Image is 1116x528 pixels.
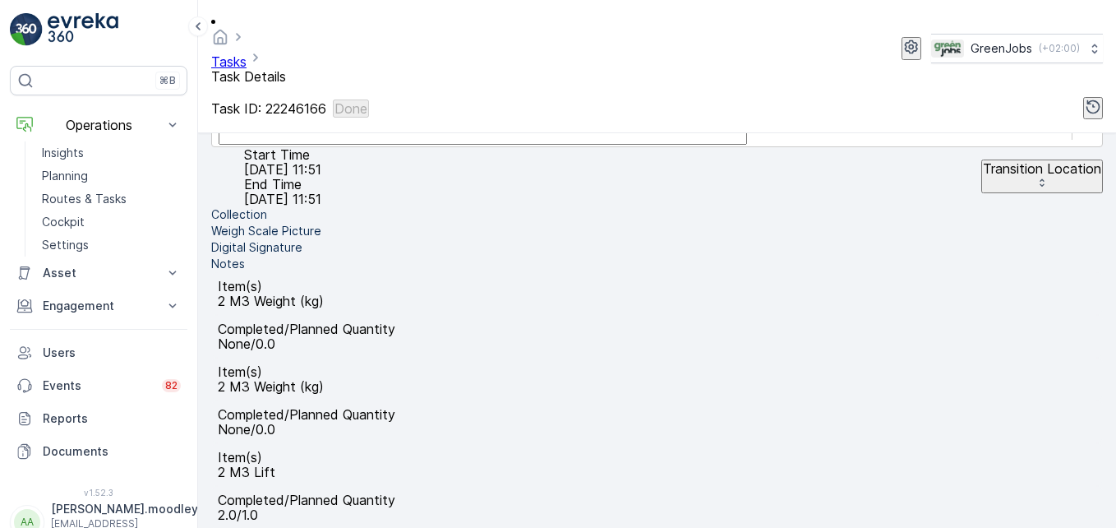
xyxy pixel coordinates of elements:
[35,234,187,257] a: Settings
[211,206,267,223] p: Collection
[218,336,1096,351] p: None/0.0
[211,223,321,239] p: Weigh Scale Picture
[244,191,321,207] span: [DATE] 11:51
[165,379,178,392] p: 82
[10,109,187,141] button: Operations
[35,164,187,188] a: Planning
[42,214,85,230] p: Cockpit
[43,298,154,314] p: Engagement
[931,34,1103,63] button: GreenJobs(+02:00)
[218,322,1096,336] p: Completed/Planned Quantity
[35,211,187,234] a: Cockpit
[244,177,321,192] p: End Time
[43,265,154,281] p: Asset
[218,279,1096,294] p: Item(s)
[43,410,181,427] p: Reports
[10,402,187,435] a: Reports
[42,191,127,207] p: Routes & Tasks
[218,294,1096,308] p: 2 M3 Weight (kg)
[931,39,964,58] img: Green_Jobs_Logo.png
[218,422,1096,437] p: None/0.0
[981,160,1103,194] button: Transition Location
[51,501,198,517] p: [PERSON_NAME].moodley
[211,239,302,256] p: Digital Signature
[218,493,1096,507] p: Completed/Planned Quantity
[10,257,187,289] button: Asset
[218,379,1096,394] p: 2 M3 Weight (kg)
[43,443,181,460] p: Documents
[43,377,152,394] p: Events
[10,369,187,402] a: Events82
[10,13,43,46] img: logo
[218,407,1096,422] p: Completed/Planned Quantity
[244,147,321,162] p: Start Time
[42,168,88,184] p: Planning
[10,488,187,498] span: v 1.52.3
[218,465,1096,479] p: 2 M3 Lift
[10,289,187,322] button: Engagement
[218,507,1096,522] p: 2.0/1.0
[244,161,321,178] span: [DATE] 11:51
[333,100,369,118] button: Done
[159,74,176,87] p: ⌘B
[211,101,326,116] p: Task ID: 22246166
[1039,42,1080,55] p: ( +02:00 )
[211,68,286,85] span: Task Details
[43,118,154,132] p: Operations
[334,101,367,116] p: Done
[218,364,1096,379] p: Item(s)
[983,161,1101,176] p: Transition Location
[10,435,187,468] a: Documents
[218,450,1096,465] p: Item(s)
[43,345,181,361] p: Users
[48,13,118,46] img: logo_light-DOdMpM7g.png
[42,145,84,161] p: Insights
[35,188,187,211] a: Routes & Tasks
[971,40,1032,57] p: GreenJobs
[211,33,229,49] a: Homepage
[10,336,187,369] a: Users
[35,141,187,164] a: Insights
[211,256,245,272] p: Notes
[211,53,247,70] a: Tasks
[42,237,89,253] p: Settings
